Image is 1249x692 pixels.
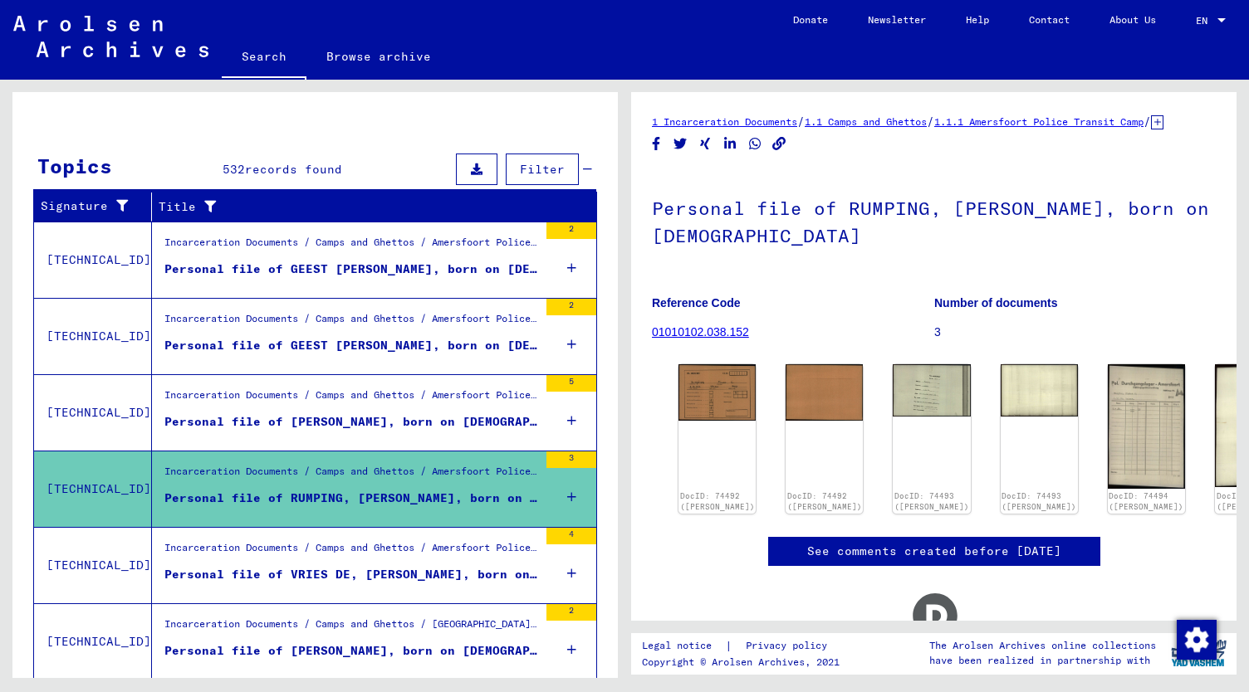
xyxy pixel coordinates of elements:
div: Personal file of RUMPING, [PERSON_NAME], born on [DEMOGRAPHIC_DATA] [164,490,538,507]
a: Browse archive [306,37,451,76]
p: have been realized in partnership with [929,653,1156,668]
div: 2 [546,604,596,621]
td: [TECHNICAL_ID] [34,527,152,603]
b: Reference Code [652,296,741,309]
div: Title [159,198,564,216]
button: Share on Twitter [672,134,689,154]
a: Privacy policy [732,637,847,655]
div: 3 [546,451,596,468]
span: / [1144,114,1151,129]
a: DocID: 74492 ([PERSON_NAME]) [680,491,755,512]
img: 001.jpg [678,364,756,421]
div: Incarceration Documents / Camps and Ghettos / [GEOGRAPHIC_DATA] (Majdanek) Concentration Camp / I... [164,616,538,640]
button: Share on WhatsApp [747,134,764,154]
a: See comments created before [DATE] [807,543,1061,560]
a: 1.1.1 Amersfoort Police Transit Camp [934,115,1144,128]
a: Legal notice [642,637,725,655]
div: Personal file of [PERSON_NAME], born on [DEMOGRAPHIC_DATA], born in [GEOGRAPHIC_DATA] [164,642,538,660]
span: / [927,114,934,129]
button: Filter [506,154,579,185]
div: Incarceration Documents / Camps and Ghettos / Amersfoort Police Transit Camp / Individual Documen... [164,464,538,487]
div: Incarceration Documents / Camps and Ghettos / Amersfoort Police Transit Camp / Individual Documen... [164,235,538,258]
a: 01010102.038.152 [652,325,749,339]
div: 4 [546,528,596,544]
div: Personal file of [PERSON_NAME], born on [DEMOGRAPHIC_DATA] [164,413,538,431]
button: Copy link [771,134,788,154]
a: DocID: 74494 ([PERSON_NAME]) [1109,491,1183,512]
a: 1.1 Camps and Ghettos [805,115,927,128]
img: 002.jpg [786,364,863,421]
div: Incarceration Documents / Camps and Ghettos / Amersfoort Police Transit Camp / Individual Documen... [164,540,538,563]
img: Arolsen_neg.svg [13,16,208,57]
div: Signature [41,197,139,215]
div: Personal file of GEEST [PERSON_NAME], born on [DEMOGRAPHIC_DATA] [164,337,538,354]
img: 002.jpg [1001,364,1078,417]
p: The Arolsen Archives online collections [929,638,1156,653]
p: 3 [934,324,1216,341]
button: Share on LinkedIn [722,134,739,154]
img: 001.jpg [1108,364,1185,489]
b: Number of documents [934,296,1058,309]
div: | [642,637,847,655]
a: DocID: 74493 ([PERSON_NAME]) [894,491,969,512]
div: Incarceration Documents / Camps and Ghettos / Amersfoort Police Transit Camp / Individual Documen... [164,311,538,334]
span: / [797,114,805,129]
div: Signature [41,193,155,220]
a: Search [222,37,306,80]
span: Filter [520,162,565,177]
img: Change consent [1177,620,1217,660]
button: Share on Xing [697,134,714,154]
img: 001.jpg [893,364,970,417]
div: Title [159,193,580,220]
div: Personal file of GEEST [PERSON_NAME], born on [DEMOGRAPHIC_DATA] [164,261,538,278]
p: Copyright © Arolsen Archives, 2021 [642,655,847,670]
a: 1 Incarceration Documents [652,115,797,128]
img: yv_logo.png [1168,632,1230,674]
h1: Personal file of RUMPING, [PERSON_NAME], born on [DEMOGRAPHIC_DATA] [652,170,1216,270]
td: [TECHNICAL_ID] [34,603,152,680]
a: DocID: 74493 ([PERSON_NAME]) [1002,491,1076,512]
div: Personal file of VRIES DE, [PERSON_NAME], born on [DEMOGRAPHIC_DATA] [164,566,538,583]
a: DocID: 74492 ([PERSON_NAME]) [787,491,862,512]
div: Incarceration Documents / Camps and Ghettos / Amersfoort Police Transit Camp / Individual Documen... [164,387,538,411]
td: [TECHNICAL_ID] [34,451,152,527]
span: EN [1196,15,1214,27]
button: Share on Facebook [648,134,665,154]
